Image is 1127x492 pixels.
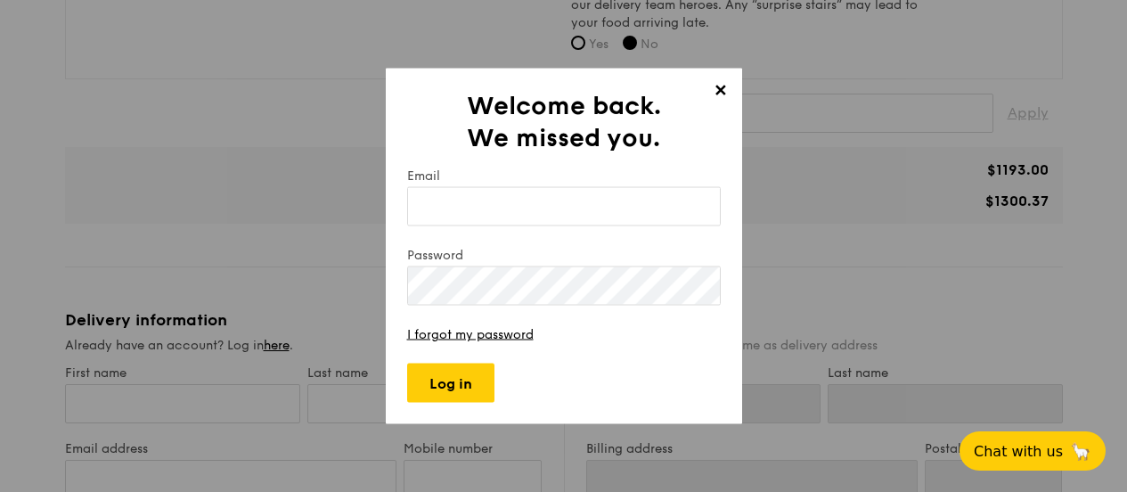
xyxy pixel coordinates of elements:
[960,431,1106,471] button: Chat with us🦙
[407,90,721,154] h2: Welcome back. We missed you.
[974,443,1063,460] span: Chat with us
[407,327,534,342] a: I forgot my password
[407,168,721,184] label: Email
[407,248,721,263] label: Password
[407,364,494,403] input: Log in
[708,81,733,106] span: ✕
[1070,441,1091,462] span: 🦙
